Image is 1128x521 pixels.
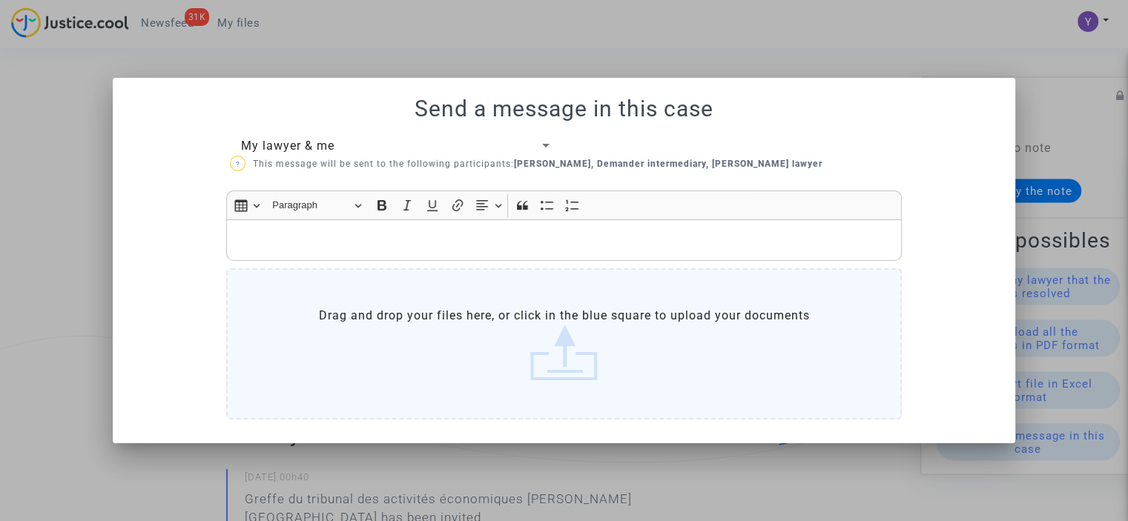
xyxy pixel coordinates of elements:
div: Editor toolbar [226,190,902,219]
div: Rich Text Editor, main [226,219,902,261]
span: Paragraph [272,196,349,214]
button: Paragraph [265,194,368,217]
p: This message will be sent to the following participants: [230,155,822,173]
b: [PERSON_NAME], Demander intermediary, [PERSON_NAME] lawyer [514,159,822,169]
h1: Send a message in this case [131,96,997,122]
span: My lawyer & me [241,139,334,153]
span: ? [235,160,240,168]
